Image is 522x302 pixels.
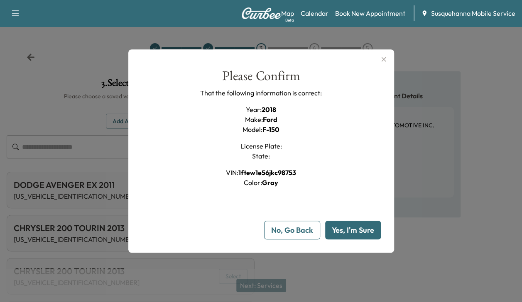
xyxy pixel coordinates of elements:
div: Please Confirm [222,69,300,88]
img: Curbee Logo [241,7,281,19]
button: Yes, I'm Sure [325,221,381,239]
h1: Year : [246,105,276,114]
h1: License Plate : [240,141,282,151]
h1: Model : [243,124,279,134]
a: MapBeta [281,8,294,18]
span: 1ftew1e56jkc98753 [238,168,296,177]
p: That the following information is correct: [200,88,322,98]
button: No, Go Back [264,221,320,239]
span: F-150 [262,125,279,134]
div: Beta [285,17,294,23]
span: Gray [262,178,278,187]
span: Ford [263,115,277,124]
span: 2018 [262,105,276,114]
a: Calendar [301,8,328,18]
h1: Make : [245,114,277,124]
h1: State : [252,151,270,161]
h1: VIN : [226,168,296,178]
a: Book New Appointment [335,8,405,18]
span: Susquehanna Mobile Service [431,8,515,18]
h1: Color : [244,178,278,188]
